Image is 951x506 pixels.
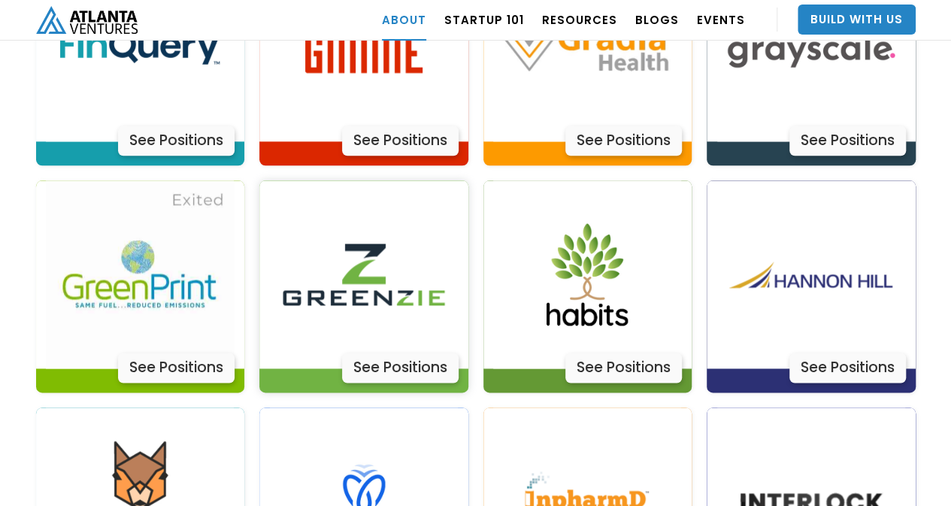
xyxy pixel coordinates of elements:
[259,180,468,392] a: Actively LearnSee Positions
[707,180,916,392] a: Actively LearnSee Positions
[270,180,458,368] img: Actively Learn
[36,180,245,392] a: Actively LearnSee Positions
[789,126,906,156] div: See Positions
[565,126,682,156] div: See Positions
[118,126,235,156] div: See Positions
[342,353,459,383] div: See Positions
[798,5,916,35] a: Build With Us
[342,126,459,156] div: See Positions
[717,180,905,368] img: Actively Learn
[789,353,906,383] div: See Positions
[483,180,692,392] a: Actively LearnSee Positions
[493,180,681,368] img: Actively Learn
[46,180,234,368] img: Actively Learn
[118,353,235,383] div: See Positions
[565,353,682,383] div: See Positions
